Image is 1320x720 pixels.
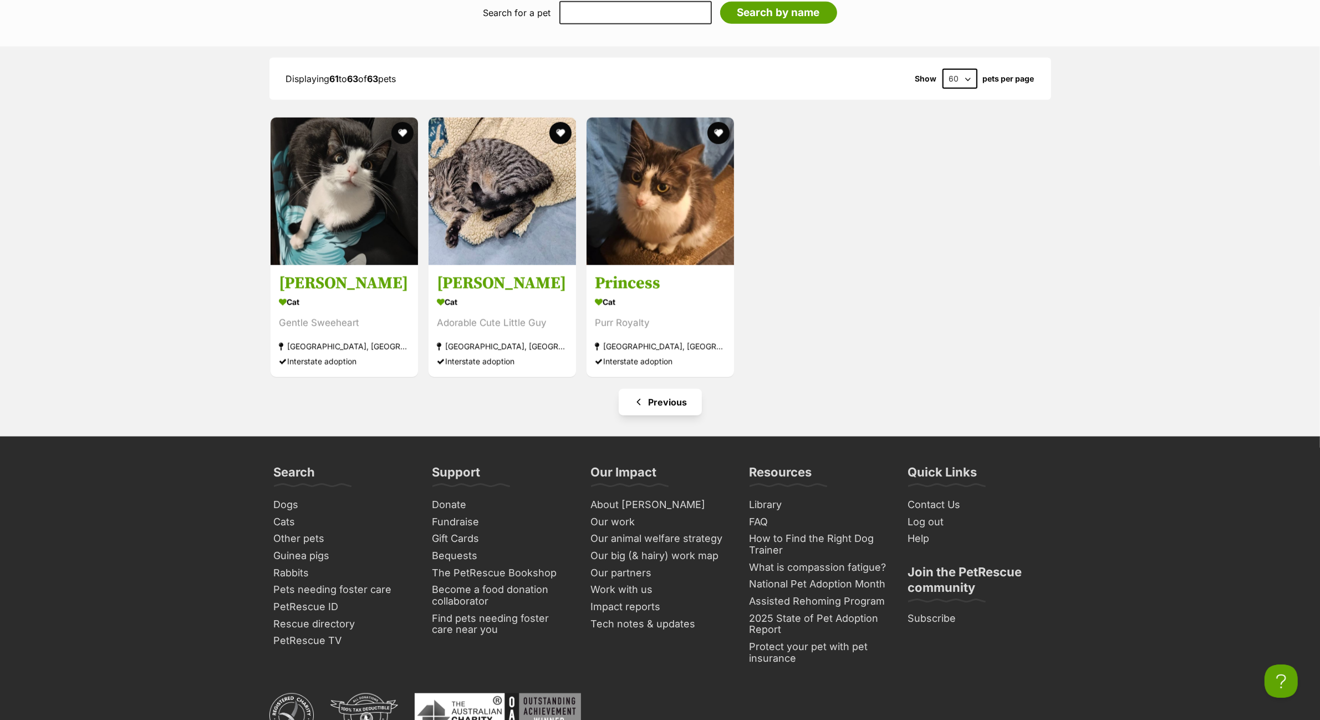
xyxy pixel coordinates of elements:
h3: Search [274,464,315,486]
span: Displaying to of pets [286,73,396,84]
a: Work with us [587,581,734,599]
iframe: Help Scout Beacon - Open [1265,665,1298,698]
a: Bequests [428,547,575,565]
h3: Resources [750,464,812,486]
h3: Support [432,464,481,486]
div: Gentle Sweeheart [279,316,410,331]
a: Fundraise [428,514,575,531]
div: [GEOGRAPHIC_DATA], [GEOGRAPHIC_DATA] [595,339,726,354]
a: PetRescue ID [269,599,417,616]
button: favourite [391,122,414,144]
div: Interstate adoption [595,354,726,369]
a: Princess Cat Purr Royalty [GEOGRAPHIC_DATA], [GEOGRAPHIC_DATA] Interstate adoption favourite [587,265,734,378]
a: What is compassion fatigue? [745,559,893,576]
h3: Quick Links [908,464,977,486]
div: Cat [437,295,568,311]
a: Other pets [269,530,417,547]
a: Log out [904,514,1051,531]
a: 2025 State of Pet Adoption Report [745,610,893,638]
nav: Pagination [269,389,1051,415]
a: Our partners [587,565,734,582]
a: Help [904,530,1051,547]
div: Interstate adoption [279,354,410,369]
label: Search for a pet [483,8,551,18]
a: Find pets needing foster care near you [428,610,575,638]
strong: 63 [348,73,359,84]
a: Cats [269,514,417,531]
a: Rescue directory [269,616,417,633]
img: Benton [429,118,576,265]
div: Cat [279,295,410,311]
a: Library [745,496,893,514]
img: Princess [587,118,734,265]
a: Protect your pet with pet insurance [745,638,893,667]
a: FAQ [745,514,893,531]
a: The PetRescue Bookshop [428,565,575,582]
a: Assisted Rehoming Program [745,593,893,610]
a: Pets needing foster care [269,581,417,599]
input: Search by name [720,2,837,24]
a: National Pet Adoption Month [745,576,893,593]
strong: 61 [330,73,339,84]
h3: Princess [595,273,726,295]
a: About [PERSON_NAME] [587,496,734,514]
h3: Join the PetRescue community [908,564,1047,602]
strong: 63 [368,73,379,84]
a: [PERSON_NAME] Cat Gentle Sweeheart [GEOGRAPHIC_DATA], [GEOGRAPHIC_DATA] Interstate adoption favou... [271,265,418,378]
div: [GEOGRAPHIC_DATA], [GEOGRAPHIC_DATA] [279,339,410,354]
div: Purr Royalty [595,316,726,331]
a: PetRescue TV [269,632,417,650]
a: Subscribe [904,610,1051,627]
div: Cat [595,295,726,311]
h3: [PERSON_NAME] [279,273,410,295]
div: Interstate adoption [437,354,568,369]
a: Become a food donation collaborator [428,581,575,610]
img: Fadi [271,118,418,265]
a: Our big (& hairy) work map [587,547,734,565]
a: Donate [428,496,575,514]
a: Guinea pigs [269,547,417,565]
a: Our animal welfare strategy [587,530,734,547]
label: pets per page [983,74,1034,83]
a: Contact Us [904,496,1051,514]
a: Dogs [269,496,417,514]
a: Gift Cards [428,530,575,547]
a: [PERSON_NAME] Cat Adorable Cute Little Guy [GEOGRAPHIC_DATA], [GEOGRAPHIC_DATA] Interstate adopti... [429,265,576,378]
a: How to Find the Right Dog Trainer [745,530,893,559]
a: Our work [587,514,734,531]
div: Adorable Cute Little Guy [437,316,568,331]
button: favourite [707,122,730,144]
a: Tech notes & updates [587,616,734,633]
h3: Our Impact [591,464,657,486]
span: Show [915,74,937,83]
button: favourite [549,122,572,144]
h3: [PERSON_NAME] [437,273,568,295]
a: Impact reports [587,599,734,616]
a: Rabbits [269,565,417,582]
a: Previous page [619,389,702,415]
div: [GEOGRAPHIC_DATA], [GEOGRAPHIC_DATA] [437,339,568,354]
